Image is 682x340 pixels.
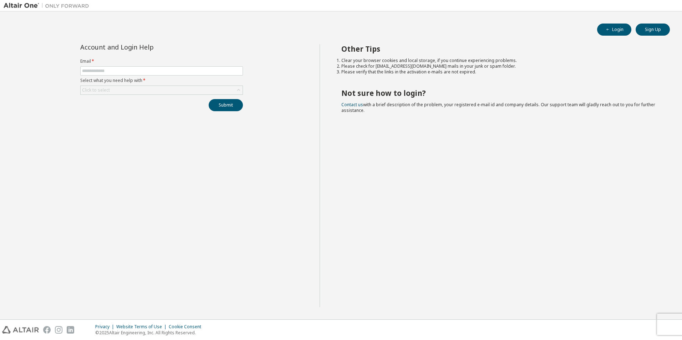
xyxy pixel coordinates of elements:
h2: Not sure how to login? [341,88,657,98]
div: Privacy [95,324,116,330]
div: Click to select [81,86,243,94]
img: facebook.svg [43,326,51,334]
button: Submit [209,99,243,111]
button: Sign Up [636,24,670,36]
li: Please verify that the links in the activation e-mails are not expired. [341,69,657,75]
a: Contact us [341,102,363,108]
div: Cookie Consent [169,324,205,330]
div: Account and Login Help [80,44,210,50]
img: instagram.svg [55,326,62,334]
li: Please check for [EMAIL_ADDRESS][DOMAIN_NAME] mails in your junk or spam folder. [341,63,657,69]
li: Clear your browser cookies and local storage, if you continue experiencing problems. [341,58,657,63]
span: with a brief description of the problem, your registered e-mail id and company details. Our suppo... [341,102,655,113]
div: Website Terms of Use [116,324,169,330]
label: Email [80,58,243,64]
img: altair_logo.svg [2,326,39,334]
div: Click to select [82,87,110,93]
p: © 2025 Altair Engineering, Inc. All Rights Reserved. [95,330,205,336]
img: Altair One [4,2,93,9]
label: Select what you need help with [80,78,243,83]
h2: Other Tips [341,44,657,53]
img: linkedin.svg [67,326,74,334]
button: Login [597,24,631,36]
